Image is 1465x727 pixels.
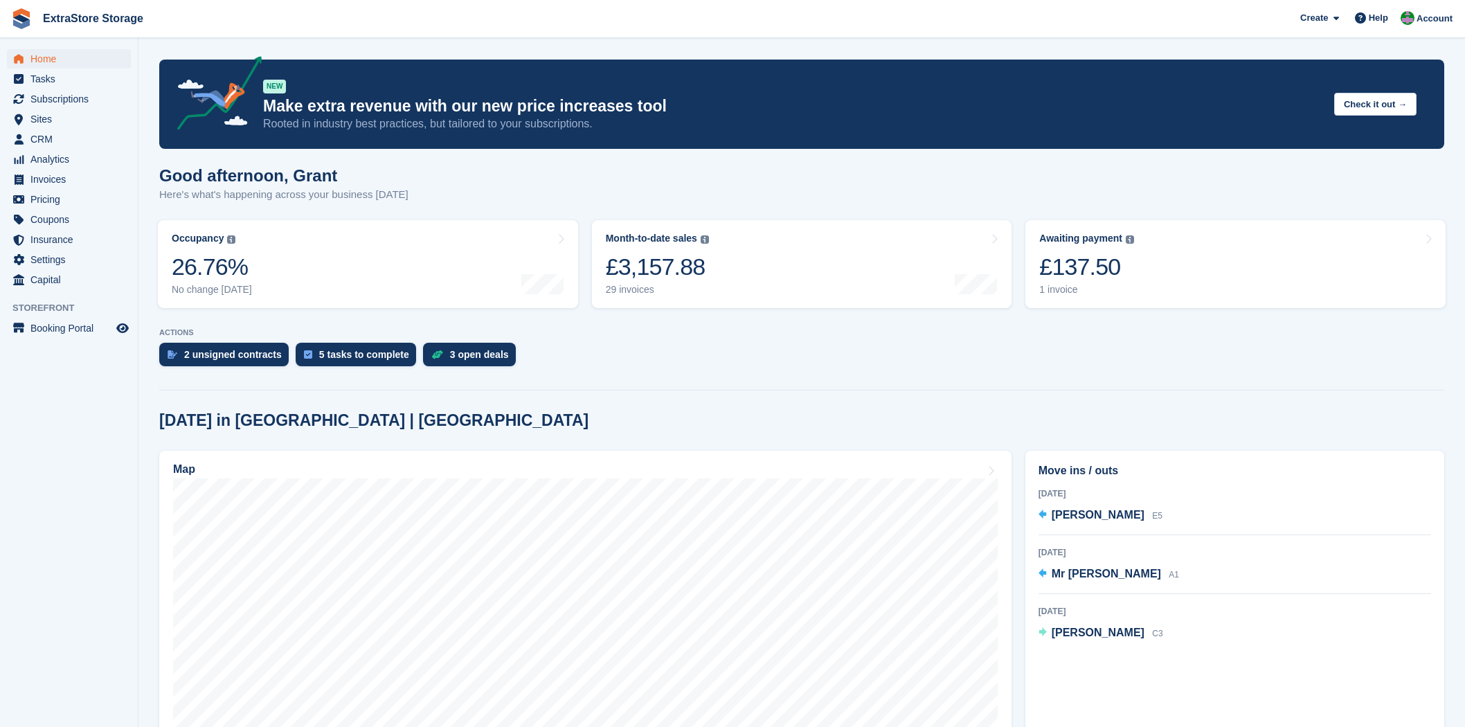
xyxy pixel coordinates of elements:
span: Tasks [30,69,114,89]
div: [DATE] [1039,546,1431,559]
div: £3,157.88 [606,253,709,281]
img: icon-info-grey-7440780725fd019a000dd9b08b2336e03edf1995a4989e88bcd33f0948082b44.svg [1126,235,1134,244]
img: Grant Daniel [1401,11,1414,25]
div: Occupancy [172,233,224,244]
a: menu [7,230,131,249]
a: menu [7,89,131,109]
span: Storefront [12,301,138,315]
span: C3 [1152,629,1162,638]
div: 2 unsigned contracts [184,349,282,360]
span: [PERSON_NAME] [1052,627,1144,638]
a: menu [7,250,131,269]
a: Preview store [114,320,131,336]
span: Subscriptions [30,89,114,109]
a: Occupancy 26.76% No change [DATE] [158,220,578,308]
h2: Move ins / outs [1039,463,1431,479]
span: CRM [30,129,114,149]
a: 2 unsigned contracts [159,343,296,373]
a: 5 tasks to complete [296,343,423,373]
a: menu [7,129,131,149]
a: Mr [PERSON_NAME] A1 [1039,566,1179,584]
div: 26.76% [172,253,252,281]
a: menu [7,150,131,169]
span: Insurance [30,230,114,249]
span: Booking Portal [30,318,114,338]
img: deal-1b604bf984904fb50ccaf53a9ad4b4a5d6e5aea283cecdc64d6e3604feb123c2.svg [431,350,443,359]
img: price-adjustments-announcement-icon-8257ccfd72463d97f412b2fc003d46551f7dbcb40ab6d574587a9cd5c0d94... [165,56,262,135]
span: Capital [30,270,114,289]
a: 3 open deals [423,343,523,373]
div: 1 invoice [1039,284,1134,296]
div: No change [DATE] [172,284,252,296]
a: menu [7,190,131,209]
img: stora-icon-8386f47178a22dfd0bd8f6a31ec36ba5ce8667c1dd55bd0f319d3a0aa187defe.svg [11,8,32,29]
div: Awaiting payment [1039,233,1122,244]
div: 5 tasks to complete [319,349,409,360]
h2: Map [173,463,195,476]
span: Sites [30,109,114,129]
a: [PERSON_NAME] C3 [1039,625,1163,643]
div: 3 open deals [450,349,509,360]
a: [PERSON_NAME] E5 [1039,507,1162,525]
img: contract_signature_icon-13c848040528278c33f63329250d36e43548de30e8caae1d1a13099fd9432cc5.svg [168,350,177,359]
img: icon-info-grey-7440780725fd019a000dd9b08b2336e03edf1995a4989e88bcd33f0948082b44.svg [227,235,235,244]
span: Invoices [30,170,114,189]
p: Here's what's happening across your business [DATE] [159,187,408,203]
span: [PERSON_NAME] [1052,509,1144,521]
h2: [DATE] in [GEOGRAPHIC_DATA] | [GEOGRAPHIC_DATA] [159,411,588,430]
a: menu [7,270,131,289]
span: Analytics [30,150,114,169]
span: Account [1417,12,1453,26]
span: Pricing [30,190,114,209]
div: [DATE] [1039,605,1431,618]
span: Create [1300,11,1328,25]
a: Month-to-date sales £3,157.88 29 invoices [592,220,1012,308]
div: [DATE] [1039,487,1431,500]
a: ExtraStore Storage [37,7,149,30]
span: Coupons [30,210,114,229]
a: menu [7,49,131,69]
span: E5 [1152,511,1162,521]
p: ACTIONS [159,328,1444,337]
span: Home [30,49,114,69]
span: Settings [30,250,114,269]
div: 29 invoices [606,284,709,296]
img: task-75834270c22a3079a89374b754ae025e5fb1db73e45f91037f5363f120a921f8.svg [304,350,312,359]
img: icon-info-grey-7440780725fd019a000dd9b08b2336e03edf1995a4989e88bcd33f0948082b44.svg [701,235,709,244]
a: menu [7,318,131,338]
a: menu [7,170,131,189]
span: Mr [PERSON_NAME] [1052,568,1161,580]
span: Help [1369,11,1388,25]
span: A1 [1169,570,1179,580]
div: Month-to-date sales [606,233,697,244]
h1: Good afternoon, Grant [159,166,408,185]
button: Check it out → [1334,93,1417,116]
div: £137.50 [1039,253,1134,281]
a: menu [7,210,131,229]
p: Make extra revenue with our new price increases tool [263,96,1323,116]
a: menu [7,69,131,89]
a: menu [7,109,131,129]
div: NEW [263,80,286,93]
a: Awaiting payment £137.50 1 invoice [1025,220,1446,308]
p: Rooted in industry best practices, but tailored to your subscriptions. [263,116,1323,132]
